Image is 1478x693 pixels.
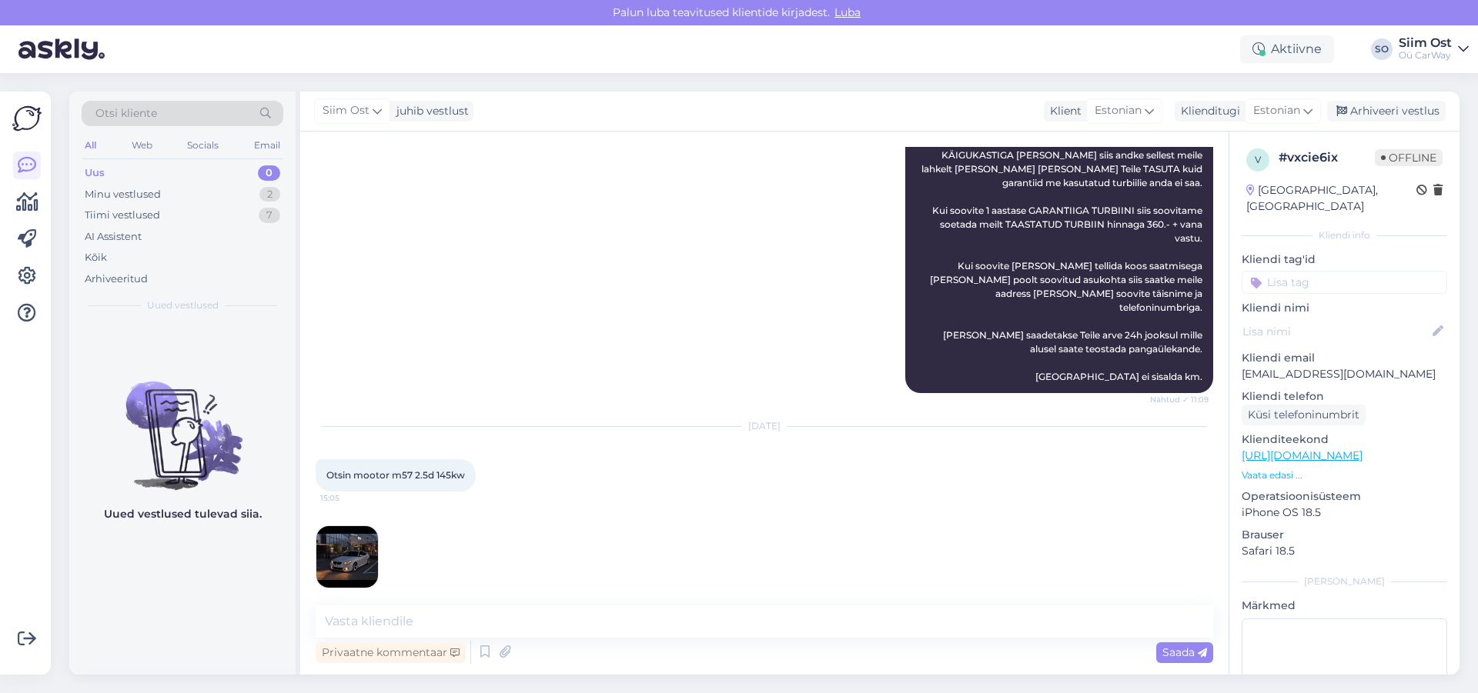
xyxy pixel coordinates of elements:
[85,250,107,265] div: Kõik
[259,187,280,202] div: 2
[1242,405,1366,425] div: Küsi telefoninumbrit
[1255,154,1261,165] span: v
[85,187,161,202] div: Minu vestlused
[1242,431,1447,448] p: Klienditeekond
[323,102,369,119] span: Siim Ost
[1242,598,1447,614] p: Märkmed
[316,642,466,663] div: Privaatne kommentaar
[85,229,142,245] div: AI Assistent
[184,135,222,155] div: Socials
[1246,182,1416,215] div: [GEOGRAPHIC_DATA], [GEOGRAPHIC_DATA]
[1242,505,1447,521] p: iPhone OS 18.5
[1371,38,1393,60] div: SO
[147,298,219,312] span: Uued vestlused
[1242,366,1447,382] p: [EMAIL_ADDRESS][DOMAIN_NAME]
[1242,575,1447,588] div: [PERSON_NAME]
[1327,101,1446,122] div: Arhiveeri vestlus
[259,208,280,223] div: 7
[1242,468,1447,482] p: Vaata edasi ...
[104,506,262,522] p: Uued vestlused tulevad siia.
[1242,543,1447,559] p: Safari 18.5
[1242,527,1447,543] p: Brauser
[830,5,865,19] span: Luba
[326,469,465,481] span: Otsin mootor m57 2.5d 145kw
[1240,35,1334,63] div: Aktiivne
[1242,488,1447,505] p: Operatsioonisüsteem
[1044,103,1082,119] div: Klient
[129,135,155,155] div: Web
[390,103,469,119] div: juhib vestlust
[1150,394,1209,405] span: Nähtud ✓ 11:09
[251,135,283,155] div: Email
[1242,323,1430,340] input: Lisa nimi
[1242,300,1447,316] p: Kliendi nimi
[1242,271,1447,294] input: Lisa tag
[85,165,105,181] div: Uus
[95,105,157,122] span: Otsi kliente
[1399,49,1452,62] div: Oü CarWay
[1242,350,1447,366] p: Kliendi email
[1095,102,1142,119] span: Estonian
[321,588,379,600] span: 15:05
[1399,37,1452,49] div: Siim Ost
[1375,149,1443,166] span: Offline
[258,165,280,181] div: 0
[1399,37,1469,62] a: Siim OstOü CarWay
[85,272,148,287] div: Arhiveeritud
[85,208,160,223] div: Tiimi vestlused
[320,492,378,504] span: 15:05
[316,526,378,588] img: Attachment
[316,419,1213,433] div: [DATE]
[1279,148,1375,167] div: # vxcie6ix
[1242,252,1447,268] p: Kliendi tag'id
[82,135,99,155] div: All
[1253,102,1300,119] span: Estonian
[1175,103,1240,119] div: Klienditugi
[1242,448,1363,462] a: [URL][DOMAIN_NAME]
[69,354,296,492] img: No chats
[1242,228,1447,242] div: Kliendi info
[12,104,42,133] img: Askly Logo
[1242,388,1447,405] p: Kliendi telefon
[1162,645,1207,659] span: Saada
